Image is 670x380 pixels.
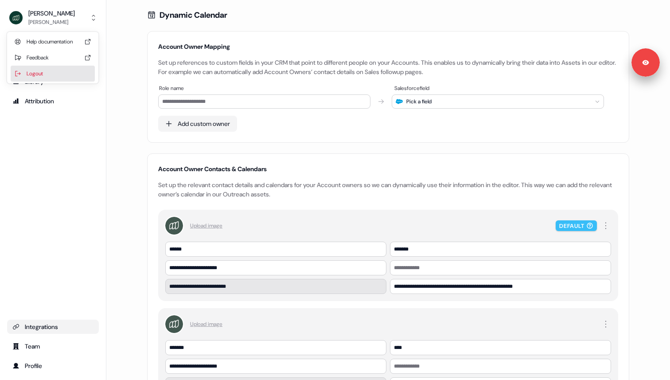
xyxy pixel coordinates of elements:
img: Account Owner [165,217,183,235]
a: Go to integrations [7,320,99,334]
label: Upload image [190,221,222,230]
img: Account Owner [165,315,183,333]
div: Team [12,342,93,351]
div: Account Owner Mapping [158,42,618,51]
div: Role name [158,84,372,93]
div: Logout [11,66,95,82]
div: [PERSON_NAME][PERSON_NAME] [7,32,98,83]
a: Go to profile [7,359,99,373]
div: Default [559,223,584,229]
div: Integrations [12,322,93,331]
a: Go to team [7,339,99,353]
div: [PERSON_NAME] [28,9,75,18]
h4: Dynamic Calendar [160,10,227,20]
button: Pick a field [392,94,604,109]
div: Add custom owner [178,119,230,128]
div: Feedback [11,50,95,66]
button: [PERSON_NAME][PERSON_NAME] [7,7,99,28]
button: Add custom owner [158,116,237,132]
div: Salesforce field [393,84,608,93]
a: Go to attribution [7,94,99,108]
div: Set up references to custom fields in your CRM that point to different people on your Accounts. T... [158,58,618,77]
div: Set up the relevant contact details and calendars for your Account owners so we can dynamically u... [158,180,618,199]
div: Attribution [12,97,93,106]
button: Mark owner as default [600,319,611,329]
label: Upload image [190,320,222,329]
div: Account Owner Contacts & Calendars [158,165,618,173]
div: [PERSON_NAME] [28,18,75,27]
div: Pick a field [406,98,432,105]
div: Help documentation [11,34,95,50]
button: Mark owner as default [600,220,611,231]
div: Profile [12,361,93,370]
